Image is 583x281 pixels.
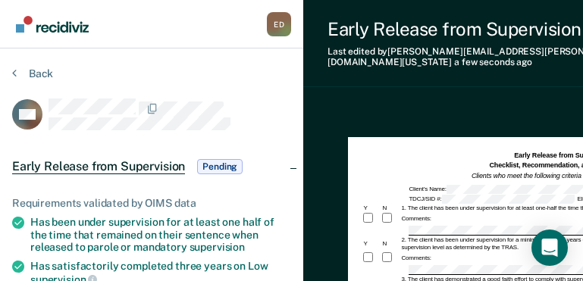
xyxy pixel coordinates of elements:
[12,67,53,80] button: Back
[400,215,432,223] div: Comments:
[362,240,381,248] div: Y
[197,159,243,174] span: Pending
[454,57,532,67] span: a few seconds ago
[30,216,291,254] div: Has been under supervision for at least one half of the time that remained on their sentence when...
[400,254,432,262] div: Comments:
[267,12,291,36] button: Profile dropdown button
[267,12,291,36] div: E D
[12,159,185,174] span: Early Release from Supervision
[407,195,575,204] div: TDCJ/SID #:
[16,16,89,33] img: Recidiviz
[362,205,381,212] div: Y
[190,241,245,253] span: supervision
[12,197,291,210] div: Requirements validated by OIMS data
[381,240,400,248] div: N
[531,229,568,266] div: Open Intercom Messenger
[381,205,400,212] div: N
